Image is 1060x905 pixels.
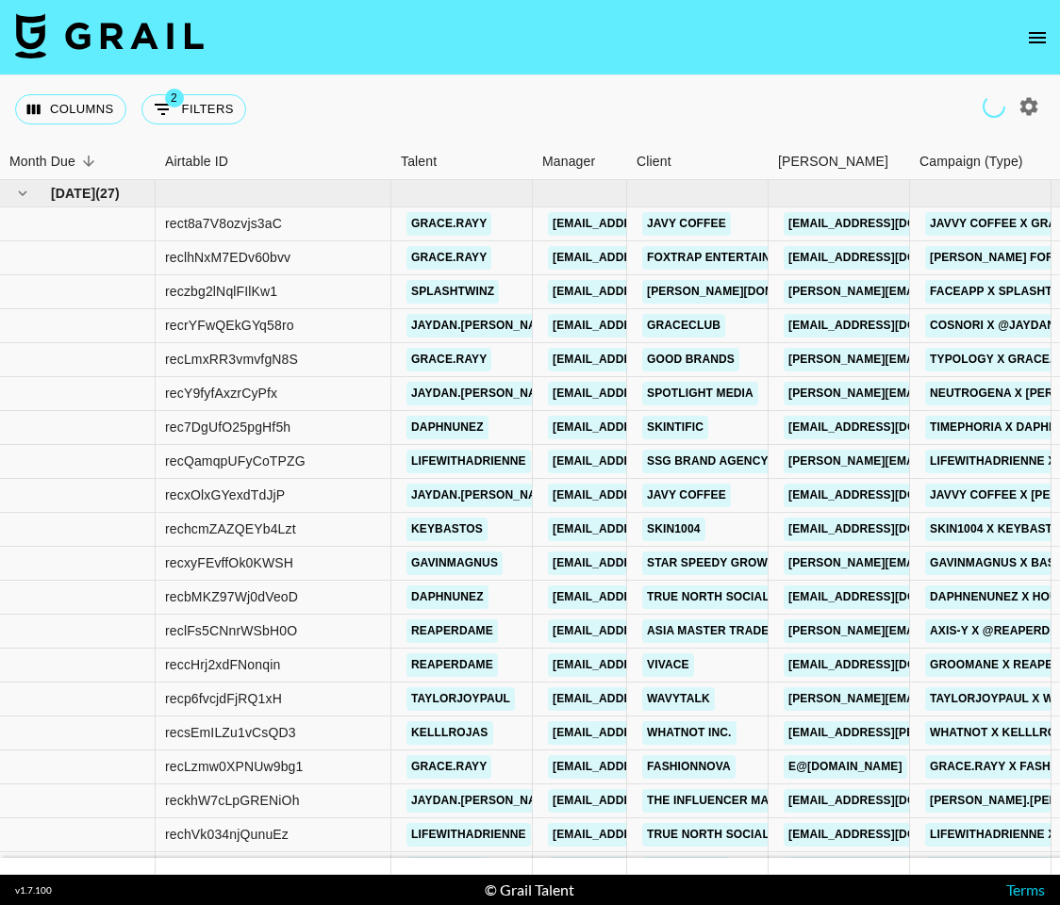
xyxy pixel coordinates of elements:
[548,823,759,847] a: [EMAIL_ADDRESS][DOMAIN_NAME]
[642,755,736,779] a: Fashionnova
[642,484,731,507] a: Javy Coffee
[15,13,204,58] img: Grail Talent
[548,551,759,575] a: [EMAIL_ADDRESS][DOMAIN_NAME]
[141,94,246,124] button: Show filters
[406,823,531,847] a: lifewithadrienne
[165,553,293,572] div: recxyFEvffOk0KWSH
[165,757,304,776] div: recLzmw0XPNUw9bg1
[165,621,297,640] div: reclFs5CNnrWSbH0O
[642,653,694,677] a: VIVACE
[642,551,857,575] a: Star Speedy Growth HK Limited
[784,246,995,270] a: [EMAIL_ADDRESS][DOMAIN_NAME]
[406,416,489,439] a: daphnunez
[165,143,228,180] div: Airtable ID
[548,450,759,473] a: [EMAIL_ADDRESS][DOMAIN_NAME]
[642,450,773,473] a: SSG Brand Agency
[548,619,759,643] a: [EMAIL_ADDRESS][DOMAIN_NAME]
[548,246,759,270] a: [EMAIL_ADDRESS][DOMAIN_NAME]
[165,825,289,844] div: rechVk034njQunuEz
[642,348,739,371] a: Good Brands
[406,721,493,745] a: kelllrojas
[542,143,595,180] div: Manager
[642,619,829,643] a: Asia Master Trade Co., Ltd.
[406,687,515,711] a: taylorjoypaul
[165,452,306,470] div: recQamqpUFyCoTPZG
[784,416,995,439] a: [EMAIL_ADDRESS][DOMAIN_NAME]
[406,314,562,337] a: jaydan.[PERSON_NAME]
[406,212,491,236] a: grace.rayy
[165,418,290,436] div: rec7DgUfO25pgHf5h
[406,755,491,779] a: grace.rayy
[642,687,715,711] a: WavyTalk
[642,246,863,270] a: FOXTRAP ENTERTAINMENT Co., Ltd.
[548,484,759,507] a: [EMAIL_ADDRESS][DOMAIN_NAME]
[784,755,907,779] a: e@[DOMAIN_NAME]
[75,148,102,174] button: Sort
[165,689,282,708] div: recp6fvcjdFjRQ1xH
[406,246,491,270] a: grace.rayy
[548,755,759,779] a: [EMAIL_ADDRESS][DOMAIN_NAME]
[784,518,995,541] a: [EMAIL_ADDRESS][DOMAIN_NAME]
[642,518,705,541] a: SKIN1004
[784,314,995,337] a: [EMAIL_ADDRESS][DOMAIN_NAME]
[165,519,296,538] div: rechcmZAZQEYb4Lzt
[406,789,562,813] a: jaydan.[PERSON_NAME]
[9,143,75,180] div: Month Due
[548,653,759,677] a: [EMAIL_ADDRESS][DOMAIN_NAME]
[406,450,531,473] a: lifewithadrienne
[406,280,499,304] a: splashtwinz
[642,212,731,236] a: Javy Coffee
[548,518,759,541] a: [EMAIL_ADDRESS][DOMAIN_NAME]
[165,248,290,267] div: reclhNxM7EDv60bvv
[15,884,52,897] div: v 1.7.100
[391,143,533,180] div: Talent
[548,314,759,337] a: [EMAIL_ADDRESS][DOMAIN_NAME]
[51,184,95,203] span: [DATE]
[919,143,1023,180] div: Campaign (Type)
[406,551,503,575] a: gavinmagnus
[165,485,285,504] div: recxOlxGYexdTdJjP
[910,143,1052,180] div: Campaign (Type)
[165,723,296,742] div: recsEmILZu1vCsQD3
[95,184,120,203] span: ( 27 )
[485,880,574,899] div: © Grail Talent
[15,94,126,124] button: Select columns
[784,484,995,507] a: [EMAIL_ADDRESS][DOMAIN_NAME]
[548,585,759,609] a: [EMAIL_ADDRESS][DOMAIN_NAME]
[548,212,759,236] a: [EMAIL_ADDRESS][DOMAIN_NAME]
[165,316,294,335] div: recrYFwQEkGYq58ro
[406,585,489,609] a: daphnunez
[642,382,758,405] a: Spotlight Media
[980,92,1008,121] span: Refreshing users, clients, campaigns...
[165,214,282,233] div: rect8a7V8ozvjs3aC
[548,280,759,304] a: [EMAIL_ADDRESS][DOMAIN_NAME]
[642,416,708,439] a: SKINTIFIC
[533,143,627,180] div: Manager
[637,143,671,180] div: Client
[406,619,498,643] a: reaperdame
[769,143,910,180] div: Booker
[784,585,995,609] a: [EMAIL_ADDRESS][DOMAIN_NAME]
[548,687,759,711] a: [EMAIL_ADDRESS][DOMAIN_NAME]
[642,585,774,609] a: True North Social
[784,789,995,813] a: [EMAIL_ADDRESS][DOMAIN_NAME]
[642,823,774,847] a: True North Social
[642,721,737,745] a: Whatnot Inc.
[406,484,562,507] a: jaydan.[PERSON_NAME]
[548,789,759,813] a: [EMAIL_ADDRESS][DOMAIN_NAME]
[9,180,36,206] button: hide children
[165,791,300,810] div: reckhW7cLpGRENiOh
[406,382,562,405] a: jaydan.[PERSON_NAME]
[642,280,843,304] a: [PERSON_NAME][DOMAIN_NAME]
[642,314,725,337] a: GRACECLUB
[548,416,759,439] a: [EMAIL_ADDRESS][DOMAIN_NAME]
[784,653,995,677] a: [EMAIL_ADDRESS][DOMAIN_NAME]
[406,518,488,541] a: keybastos
[548,348,759,371] a: [EMAIL_ADDRESS][DOMAIN_NAME]
[548,721,759,745] a: [EMAIL_ADDRESS][DOMAIN_NAME]
[784,823,995,847] a: [EMAIL_ADDRESS][DOMAIN_NAME]
[406,348,491,371] a: grace.rayy
[642,789,883,813] a: The Influencer Marketing Factory
[165,587,298,606] div: recbMKZ97Wj0dVeoD
[627,143,769,180] div: Client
